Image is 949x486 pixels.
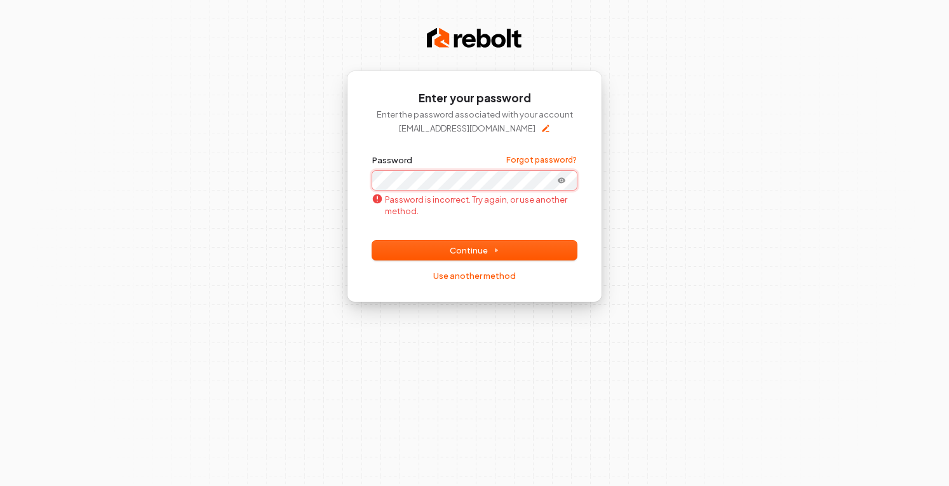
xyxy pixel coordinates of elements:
h1: Enter your password [372,91,577,106]
button: Show password [549,173,574,188]
p: Enter the password associated with your account [372,109,577,120]
button: Continue [372,241,577,260]
p: [EMAIL_ADDRESS][DOMAIN_NAME] [399,123,535,134]
a: Use another method [433,270,516,281]
button: Edit [541,123,551,133]
span: Continue [450,245,499,256]
img: Rebolt Logo [427,25,522,51]
label: Password [372,154,412,166]
a: Forgot password? [506,155,577,165]
p: Password is incorrect. Try again, or use another method. [372,194,577,217]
